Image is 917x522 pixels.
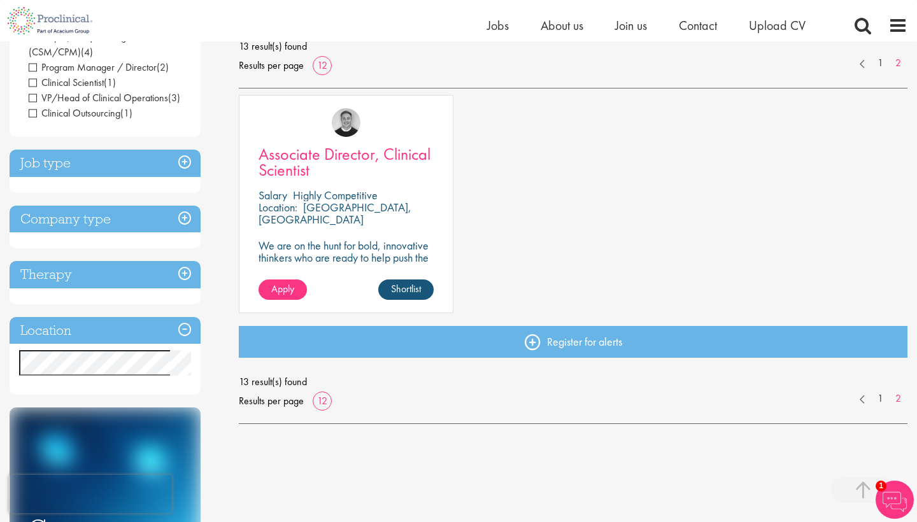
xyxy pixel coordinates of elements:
span: Salary [259,188,287,202]
span: Results per page [239,391,304,411]
span: Location: [259,200,297,215]
span: Clinical Outsourcing [29,106,132,120]
h3: Company type [10,206,201,233]
span: VP/Head of Clinical Operations [29,91,180,104]
span: Clinical Scientist [29,76,116,89]
span: Program Manager / Director [29,60,169,74]
a: 2 [889,391,907,406]
iframe: reCAPTCHA [9,475,172,513]
p: Highly Competitive [293,188,378,202]
span: (4) [81,45,93,59]
a: 2 [889,56,907,71]
span: Results per page [239,56,304,75]
a: About us [541,17,583,34]
span: VP/Head of Clinical Operations [29,91,168,104]
a: 1 [871,391,890,406]
span: Clinical Outsourcing [29,106,120,120]
a: Join us [615,17,647,34]
a: Apply [259,279,307,300]
p: We are on the hunt for bold, innovative thinkers who are ready to help push the boundaries of sci... [259,239,434,288]
span: (1) [120,106,132,120]
a: Contact [679,17,717,34]
span: (2) [157,60,169,74]
img: Bo Forsen [332,108,360,137]
a: Register for alerts [239,326,907,358]
a: Jobs [487,17,509,34]
a: 12 [313,59,332,72]
span: Program Manager / Director [29,60,157,74]
span: (1) [104,76,116,89]
h3: Therapy [10,261,201,288]
img: Chatbot [876,481,914,519]
a: 1 [871,56,890,71]
a: Associate Director, Clinical Scientist [259,146,434,178]
a: Upload CV [749,17,806,34]
p: [GEOGRAPHIC_DATA], [GEOGRAPHIC_DATA] [259,200,411,227]
span: Clinical Scientist [29,76,104,89]
span: Apply [271,282,294,295]
span: Associate Director, Clinical Scientist [259,143,430,181]
span: 13 result(s) found [239,37,907,56]
span: 13 result(s) found [239,372,907,391]
span: 1 [876,481,886,491]
h3: Location [10,317,201,344]
span: (3) [168,91,180,104]
a: 12 [313,394,332,407]
h3: Job type [10,150,201,177]
a: Shortlist [378,279,434,300]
